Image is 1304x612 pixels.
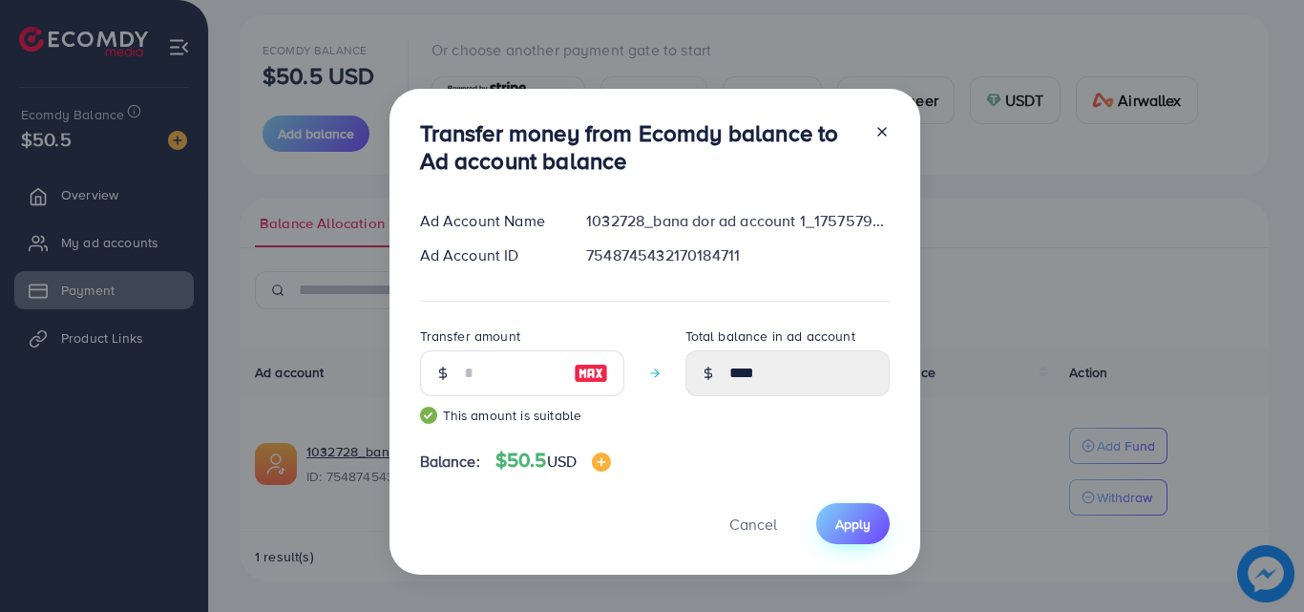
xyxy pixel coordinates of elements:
div: 7548745432170184711 [571,244,904,266]
button: Apply [816,503,890,544]
h3: Transfer money from Ecomdy balance to Ad account balance [420,119,859,175]
span: Balance: [420,451,480,473]
div: Ad Account ID [405,244,572,266]
h4: $50.5 [495,449,611,473]
button: Cancel [705,503,801,544]
img: image [574,362,608,385]
label: Total balance in ad account [685,327,855,346]
small: This amount is suitable [420,406,624,425]
div: Ad Account Name [405,210,572,232]
span: USD [547,451,577,472]
img: image [592,453,611,472]
span: Cancel [729,514,777,535]
span: Apply [835,515,871,534]
label: Transfer amount [420,327,520,346]
img: guide [420,407,437,424]
div: 1032728_bana dor ad account 1_1757579407255 [571,210,904,232]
